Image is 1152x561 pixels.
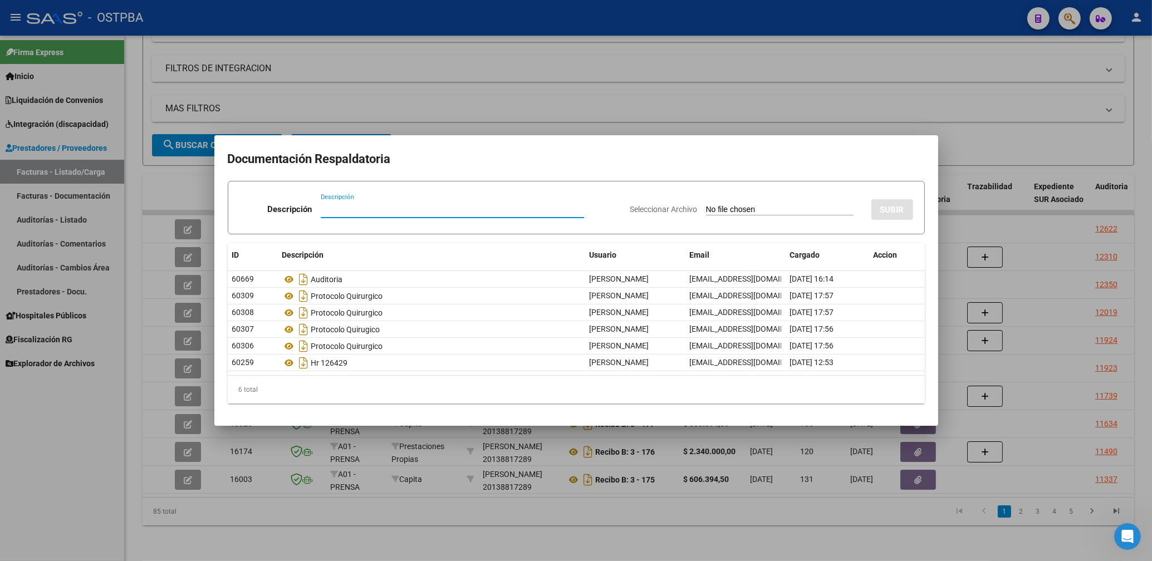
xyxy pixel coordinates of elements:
[790,250,820,259] span: Cargado
[630,205,698,214] span: Seleccionar Archivo
[590,291,649,300] span: [PERSON_NAME]
[869,243,925,267] datatable-header-cell: Accion
[590,274,649,283] span: [PERSON_NAME]
[232,250,239,259] span: ID
[790,274,834,283] span: [DATE] 16:14
[297,270,311,288] i: Descargar documento
[228,376,925,403] div: 6 total
[232,358,254,367] span: 60259
[790,358,834,367] span: [DATE] 12:53
[871,199,913,220] button: SUBIR
[267,203,312,216] p: Descripción
[690,341,813,350] span: [EMAIL_ADDRESS][DOMAIN_NAME]
[585,243,685,267] datatable-header-cell: Usuario
[690,358,813,367] span: [EMAIL_ADDRESS][DOMAIN_NAME]
[282,287,581,305] div: Protocolo Quirurgico
[790,308,834,317] span: [DATE] 17:57
[297,321,311,338] i: Descargar documento
[282,337,581,355] div: Protocolo Quirurgico
[590,324,649,333] span: [PERSON_NAME]
[786,243,869,267] datatable-header-cell: Cargado
[282,321,581,338] div: Protocolo Quirugico
[232,308,254,317] span: 60308
[232,291,254,300] span: 60309
[690,324,813,333] span: [EMAIL_ADDRESS][DOMAIN_NAME]
[685,243,786,267] datatable-header-cell: Email
[297,304,311,322] i: Descargar documento
[278,243,585,267] datatable-header-cell: Descripción
[297,287,311,305] i: Descargar documento
[874,250,898,259] span: Accion
[232,324,254,333] span: 60307
[790,291,834,300] span: [DATE] 17:57
[1114,523,1141,550] iframe: Intercom live chat
[282,304,581,322] div: Protocolo Quirurgico
[228,149,925,170] h2: Documentación Respaldatoria
[232,341,254,350] span: 60306
[282,250,324,259] span: Descripción
[590,250,617,259] span: Usuario
[590,308,649,317] span: [PERSON_NAME]
[282,354,581,372] div: Hr 126429
[690,250,710,259] span: Email
[790,341,834,350] span: [DATE] 17:56
[590,341,649,350] span: [PERSON_NAME]
[282,270,581,288] div: Auditoria
[297,337,311,355] i: Descargar documento
[297,354,311,372] i: Descargar documento
[690,274,813,283] span: [EMAIL_ADDRESS][DOMAIN_NAME]
[690,308,813,317] span: [EMAIL_ADDRESS][DOMAIN_NAME]
[880,205,904,215] span: SUBIR
[790,324,834,333] span: [DATE] 17:56
[590,358,649,367] span: [PERSON_NAME]
[690,291,813,300] span: [EMAIL_ADDRESS][DOMAIN_NAME]
[232,274,254,283] span: 60669
[228,243,278,267] datatable-header-cell: ID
